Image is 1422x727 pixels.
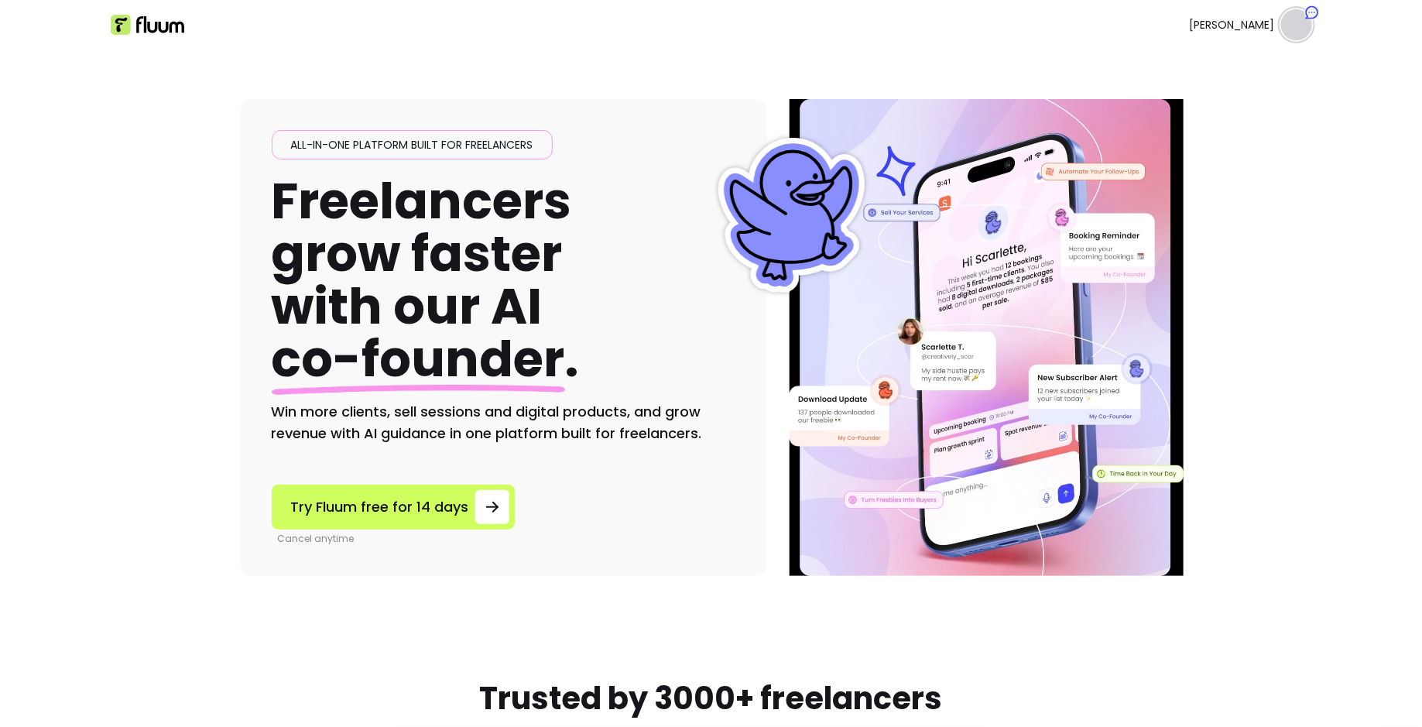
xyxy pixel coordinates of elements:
img: Illustration of Fluum AI Co-Founder on a smartphone, showing solo business performance insights s... [792,99,1182,576]
h2: Win more clients, sell sessions and digital products, and grow revenue with AI guidance in one pl... [272,401,736,444]
span: [PERSON_NAME] [1190,17,1275,33]
h1: Freelancers grow faster with our AI . [272,175,580,386]
span: Try Fluum free for 14 days [291,496,469,518]
button: avatar[PERSON_NAME] [1190,9,1312,40]
span: All-in-one platform built for freelancers [285,137,540,153]
a: Try Fluum free for 14 days [272,485,515,530]
img: Fluum Duck sticker [714,138,869,293]
img: Fluum Logo [111,15,184,35]
p: Cancel anytime [278,533,515,545]
span: co-founder [272,324,565,393]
